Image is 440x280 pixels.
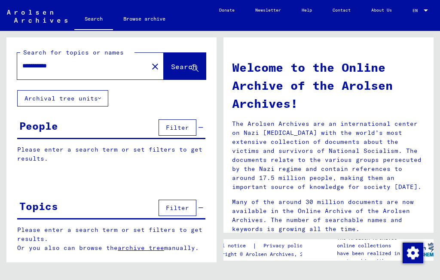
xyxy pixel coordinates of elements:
[19,198,58,214] div: Topics
[232,119,425,192] p: The Arolsen Archives are an international center on Nazi [MEDICAL_DATA] with the world’s most ext...
[403,243,423,263] img: Change consent
[74,9,113,31] a: Search
[150,61,160,72] mat-icon: close
[402,242,423,263] div: Change consent
[337,234,407,250] p: The Arolsen Archives online collections
[7,10,67,23] img: Arolsen_neg.svg
[210,241,316,250] div: |
[147,58,164,75] button: Clear
[210,241,253,250] a: Legal notice
[23,49,124,56] mat-label: Search for topics or names
[159,200,196,216] button: Filter
[113,9,176,29] a: Browse archive
[337,250,407,265] p: have been realized in partnership with
[412,8,422,13] span: EN
[257,241,316,250] a: Privacy policy
[19,118,58,134] div: People
[164,53,206,79] button: Search
[210,250,316,258] p: Copyright © Arolsen Archives, 2021
[166,204,189,212] span: Filter
[118,244,164,252] a: archive tree
[17,225,206,253] p: Please enter a search term or set filters to get results. Or you also can browse the manually.
[171,62,197,71] span: Search
[232,58,425,113] h1: Welcome to the Online Archive of the Arolsen Archives!
[17,90,108,107] button: Archival tree units
[232,198,425,234] p: Many of the around 30 million documents are now available in the Online Archive of the Arolsen Ar...
[166,124,189,131] span: Filter
[17,145,205,163] p: Please enter a search term or set filters to get results.
[159,119,196,136] button: Filter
